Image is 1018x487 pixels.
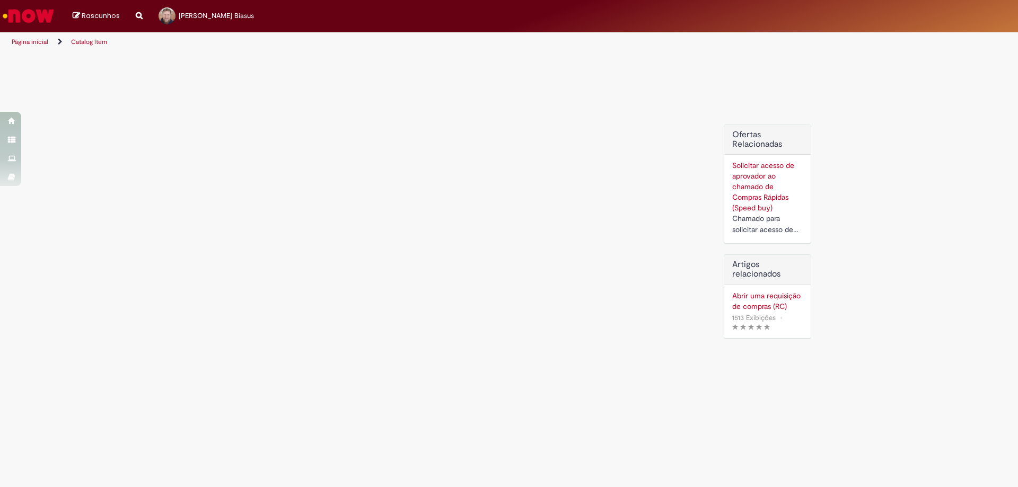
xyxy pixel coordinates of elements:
[732,213,803,235] div: Chamado para solicitar acesso de aprovador ao ticket de Speed buy
[732,260,803,279] h3: Artigos relacionados
[12,38,48,46] a: Página inicial
[8,32,671,52] ul: Trilhas de página
[73,11,120,21] a: Rascunhos
[732,290,803,312] a: Abrir uma requisição de compras (RC)
[732,130,803,149] h2: Ofertas Relacionadas
[71,38,107,46] a: Catalog Item
[778,311,784,325] span: •
[1,5,56,26] img: ServiceNow
[732,313,776,322] span: 1513 Exibições
[179,11,254,20] span: [PERSON_NAME] Biasus
[724,125,811,244] div: Ofertas Relacionadas
[732,161,794,212] a: Solicitar acesso de aprovador ao chamado de Compras Rápidas (Speed buy)
[82,11,120,21] span: Rascunhos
